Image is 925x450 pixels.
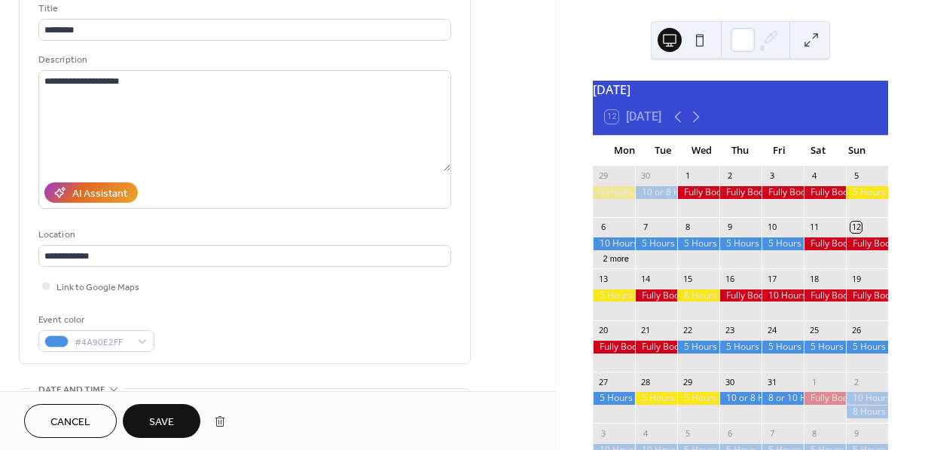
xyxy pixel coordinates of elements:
[804,186,846,199] div: Fully Booked
[38,1,448,17] div: Title
[635,186,677,199] div: 10 or 8 Hours
[762,289,804,302] div: 10 Hours
[635,341,677,354] div: Fully Booked
[682,376,693,387] div: 29
[724,273,735,284] div: 16
[72,186,127,202] div: AI Assistant
[38,227,448,243] div: Location
[724,222,735,233] div: 9
[597,170,609,182] div: 29
[804,237,846,250] div: Fully Booked
[808,376,820,387] div: 1
[682,325,693,336] div: 22
[635,289,677,302] div: Fully Booked
[38,312,151,328] div: Event color
[804,341,846,354] div: 5 Hours
[846,392,888,405] div: 10 Hours
[123,404,200,438] button: Save
[605,136,643,166] div: Mon
[593,237,635,250] div: 10 Hours
[762,392,804,405] div: 8 or 10 Hours
[677,237,719,250] div: 5 Hours
[677,341,719,354] div: 5 Hours
[682,427,693,439] div: 5
[846,186,888,199] div: 5 Hours
[640,427,651,439] div: 4
[597,273,609,284] div: 13
[798,136,837,166] div: Sat
[635,237,677,250] div: 5 Hours
[850,170,862,182] div: 5
[724,325,735,336] div: 23
[635,392,677,405] div: 5 Hours
[846,237,888,250] div: Fully Booked
[640,325,651,336] div: 21
[593,186,635,199] div: 8 Hours
[846,406,888,418] div: 8 Hours
[593,289,635,302] div: 5 Hours
[808,170,820,182] div: 4
[682,170,693,182] div: 1
[597,222,609,233] div: 6
[766,222,777,233] div: 10
[643,136,682,166] div: Tue
[719,392,762,405] div: 10 or 8 Hours
[762,186,804,199] div: Fully Booked
[719,237,762,250] div: 5 Hours
[766,170,777,182] div: 3
[808,273,820,284] div: 18
[804,392,846,405] div: Fully Booked
[766,376,777,387] div: 31
[682,273,693,284] div: 15
[38,382,105,398] span: Date and time
[808,325,820,336] div: 25
[721,136,759,166] div: Thu
[149,415,174,430] span: Save
[724,376,735,387] div: 30
[724,427,735,439] div: 6
[766,273,777,284] div: 17
[38,52,448,68] div: Description
[593,81,888,99] div: [DATE]
[719,289,762,302] div: Fully Booked
[766,427,777,439] div: 7
[640,222,651,233] div: 7
[677,392,719,405] div: 5 Hours
[838,136,876,166] div: Sun
[850,427,862,439] div: 9
[760,136,798,166] div: Fri
[682,136,721,166] div: Wed
[762,237,804,250] div: 5 Hours
[597,427,609,439] div: 3
[846,289,888,302] div: Fully Booked
[593,392,635,405] div: 5 Hours
[593,341,635,354] div: Fully Booked
[50,415,90,430] span: Cancel
[766,325,777,336] div: 24
[597,376,609,387] div: 27
[597,251,635,264] button: 2 more
[56,280,139,295] span: Link to Google Maps
[677,289,719,302] div: 8 Hours
[597,325,609,336] div: 20
[719,186,762,199] div: Fully Booked
[850,376,862,387] div: 2
[850,222,862,233] div: 12
[44,182,138,203] button: AI Assistant
[762,341,804,354] div: 5 Hours
[808,427,820,439] div: 8
[808,222,820,233] div: 11
[640,376,651,387] div: 28
[640,273,651,284] div: 14
[724,170,735,182] div: 2
[850,273,862,284] div: 19
[75,335,130,351] span: #4A90E2FF
[804,289,846,302] div: Fully Booked
[640,170,651,182] div: 30
[719,341,762,354] div: 5 Hours
[24,404,117,438] button: Cancel
[846,341,888,354] div: 5 Hours
[677,186,719,199] div: Fully Booked
[850,325,862,336] div: 26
